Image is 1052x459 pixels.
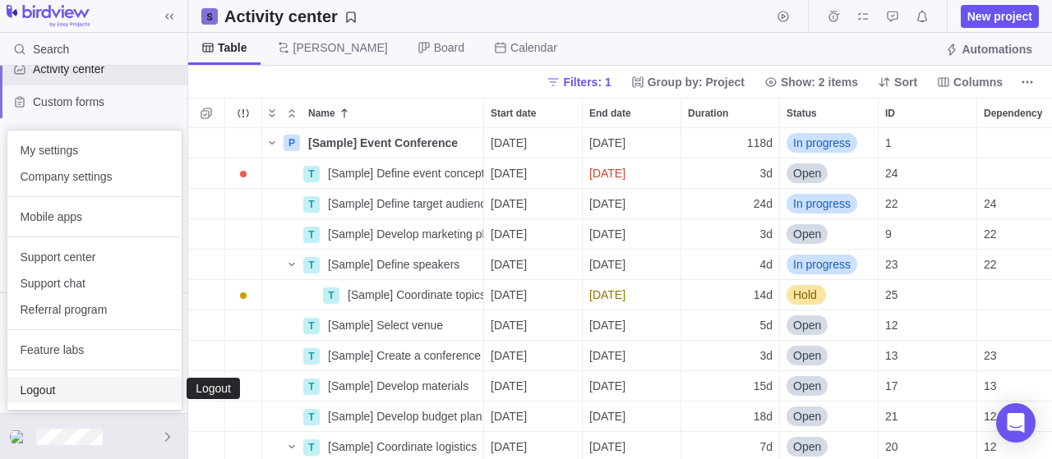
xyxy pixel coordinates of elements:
span: Logout [21,382,168,398]
div: Ganeshreddy [10,427,30,447]
span: Referral program [21,301,168,318]
a: Mobile apps [7,204,182,230]
a: Support center [7,244,182,270]
div: Logout [194,382,233,395]
a: My settings [7,137,182,163]
img: Show [10,430,30,443]
a: Logout [7,377,182,403]
span: Feature labs [21,342,168,358]
a: Referral program [7,296,182,323]
span: Support chat [21,275,168,291]
span: Support center [21,249,168,265]
a: Feature labs [7,337,182,363]
span: Company settings [21,168,168,185]
span: My settings [21,142,168,158]
a: Company settings [7,163,182,190]
a: Support chat [7,270,182,296]
span: Mobile apps [21,209,168,225]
